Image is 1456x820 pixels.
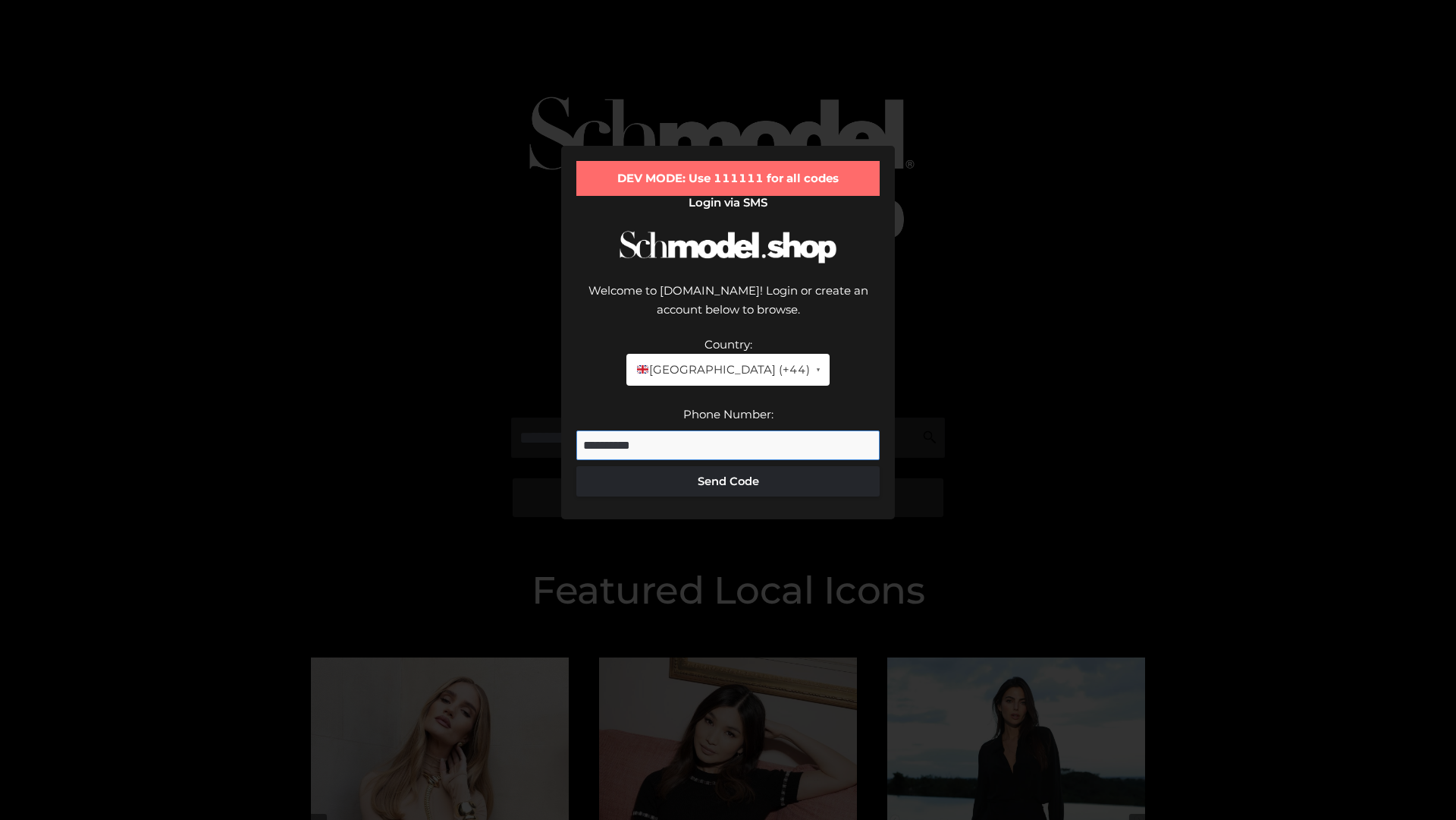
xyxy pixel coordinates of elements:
[576,466,880,497] button: Send Code
[614,217,842,277] img: Schmodel Logo
[576,196,880,210] h2: Login via SMS
[635,360,809,380] span: [GEOGRAPHIC_DATA] (+44)
[576,161,880,196] div: DEV MODE: Use 111111 for all codes
[637,364,648,375] img: 🇬🇧
[704,337,752,352] label: Country:
[683,407,773,421] label: Phone Number:
[576,281,880,335] div: Welcome to [DOMAIN_NAME]! Login or create an account below to browse.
